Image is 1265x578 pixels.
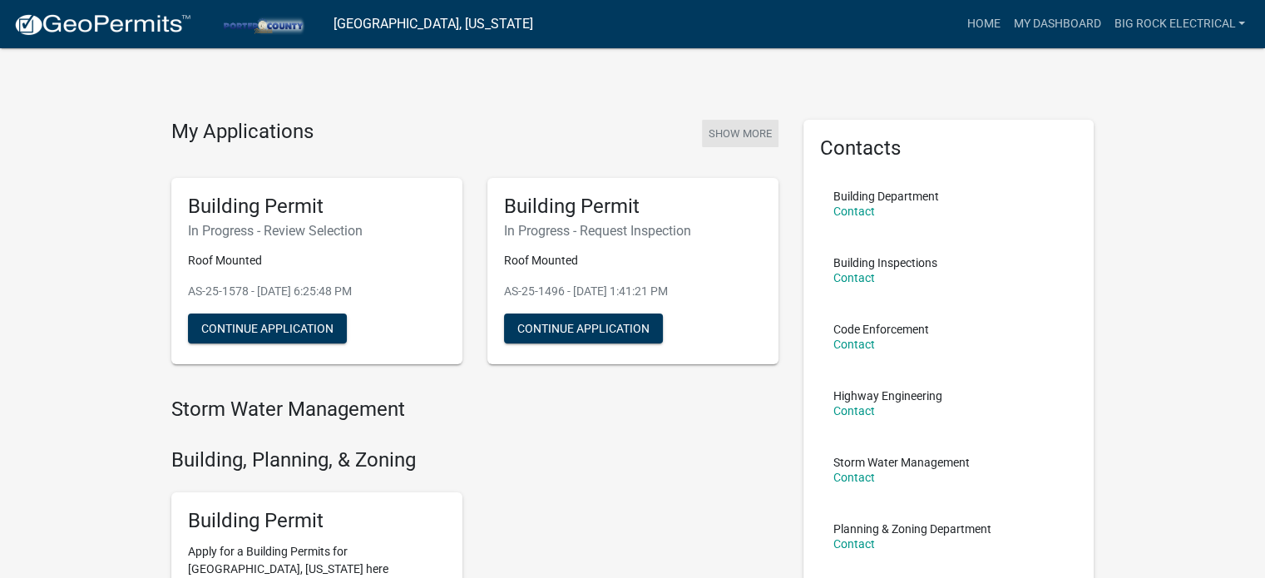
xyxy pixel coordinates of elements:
[188,283,446,300] p: AS-25-1578 - [DATE] 6:25:48 PM
[833,471,875,484] a: Contact
[504,283,762,300] p: AS-25-1496 - [DATE] 1:41:21 PM
[188,509,446,533] h5: Building Permit
[833,338,875,351] a: Contact
[1107,8,1252,40] a: Big Rock Electrical
[833,205,875,218] a: Contact
[188,195,446,219] h5: Building Permit
[504,223,762,239] h6: In Progress - Request Inspection
[504,252,762,269] p: Roof Mounted
[833,257,937,269] p: Building Inspections
[188,252,446,269] p: Roof Mounted
[833,324,929,335] p: Code Enforcement
[960,8,1006,40] a: Home
[188,223,446,239] h6: In Progress - Review Selection
[504,314,663,343] button: Continue Application
[833,537,875,551] a: Contact
[504,195,762,219] h5: Building Permit
[188,314,347,343] button: Continue Application
[833,523,991,535] p: Planning & Zoning Department
[833,271,875,284] a: Contact
[833,457,970,468] p: Storm Water Management
[205,12,320,35] img: Porter County, Indiana
[171,398,778,422] h4: Storm Water Management
[188,543,446,578] p: Apply for a Building Permits for [GEOGRAPHIC_DATA], [US_STATE] here
[833,190,939,202] p: Building Department
[171,448,778,472] h4: Building, Planning, & Zoning
[702,120,778,147] button: Show More
[1006,8,1107,40] a: My Dashboard
[171,120,314,145] h4: My Applications
[833,390,942,402] p: Highway Engineering
[820,136,1078,161] h5: Contacts
[334,10,533,38] a: [GEOGRAPHIC_DATA], [US_STATE]
[833,404,875,417] a: Contact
